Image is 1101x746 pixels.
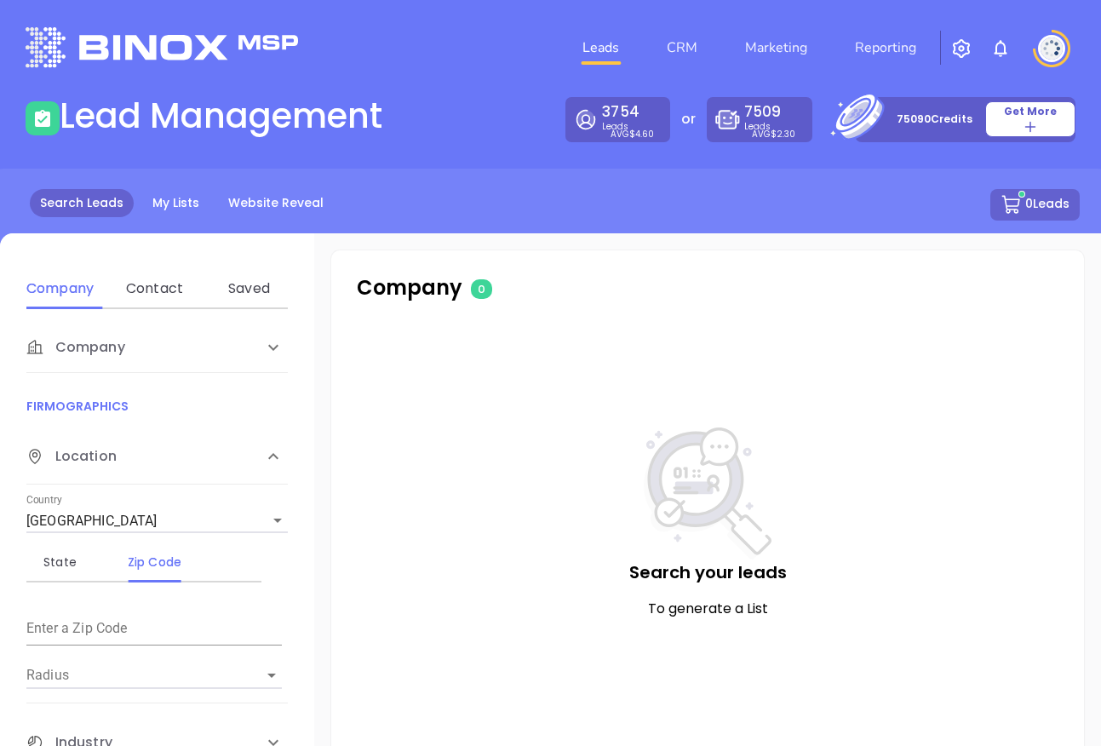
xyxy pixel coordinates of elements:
[60,95,382,136] h1: Lead Management
[990,189,1080,221] button: 0Leads
[744,101,804,130] p: Leads
[215,278,283,299] div: Saved
[357,273,691,303] p: Company
[26,322,288,373] div: Company
[26,397,288,416] p: FIRMOGRAPHICS
[1038,35,1065,62] img: user
[26,337,125,358] span: Company
[990,38,1011,59] img: iconNotification
[26,508,288,535] div: [GEOGRAPHIC_DATA]
[629,128,654,141] span: $4.60
[26,429,288,485] div: Location
[260,663,284,687] button: Open
[26,278,94,299] div: Company
[602,101,639,122] span: 3754
[121,552,188,572] div: Zip Code
[771,128,795,141] span: $2.30
[26,496,62,506] label: Country
[897,111,972,128] p: 75090 Credits
[744,101,781,122] span: 7509
[142,189,209,217] a: My Lists
[121,278,188,299] div: Contact
[602,101,662,130] p: Leads
[26,27,298,67] img: logo
[644,428,771,559] img: NoSearch
[611,130,654,138] p: AVG
[218,189,334,217] a: Website Reveal
[26,552,94,572] div: State
[365,559,1050,585] p: Search your leads
[576,31,626,65] a: Leads
[985,101,1075,137] button: Get More
[848,31,923,65] a: Reporting
[681,109,696,129] p: or
[30,189,134,217] a: Search Leads
[752,130,795,138] p: AVG
[738,31,814,65] a: Marketing
[26,446,117,467] span: Location
[951,38,972,59] img: iconSetting
[471,279,492,299] span: 0
[660,31,704,65] a: CRM
[365,599,1050,619] p: To generate a List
